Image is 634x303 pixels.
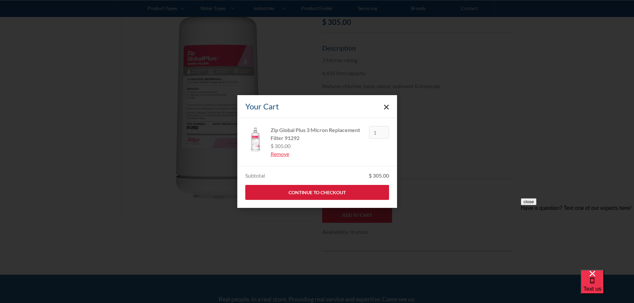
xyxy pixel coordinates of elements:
[271,150,364,158] div: Remove
[271,126,364,142] div: Zip Global Plus 3 Micron Replacement Filter 91292
[245,185,389,200] a: Continue to Checkout
[271,142,364,150] div: $ 305.00
[521,198,634,278] iframe: podium webchat widget prompt
[384,104,389,109] a: Close cart
[581,270,634,303] iframe: podium webchat widget bubble
[245,100,279,112] div: Your Cart
[271,150,364,158] a: Remove item from cart
[369,172,389,180] div: $ 305.00
[245,172,265,180] div: Subtotal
